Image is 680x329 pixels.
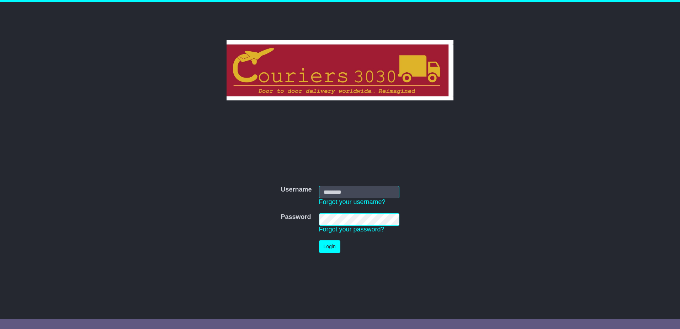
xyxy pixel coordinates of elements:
a: Forgot your username? [319,198,386,205]
label: Username [281,186,312,194]
button: Login [319,240,340,253]
label: Password [281,213,311,221]
img: Couriers 3030 [227,40,454,100]
a: Forgot your password? [319,226,384,233]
